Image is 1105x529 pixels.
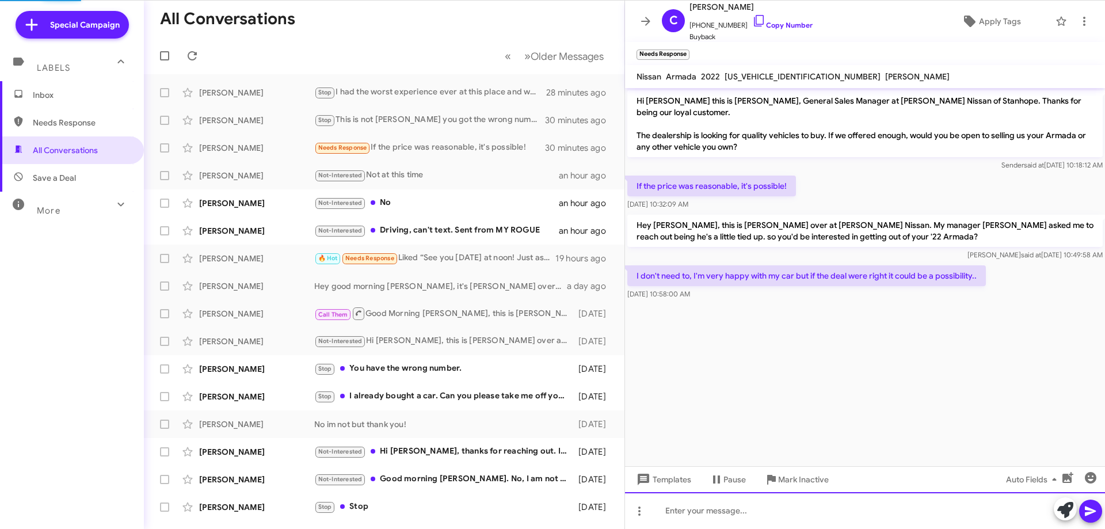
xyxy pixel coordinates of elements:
[546,87,615,98] div: 28 minutes ago
[627,215,1103,247] p: Hey [PERSON_NAME], this is [PERSON_NAME] over at [PERSON_NAME] Nissan. My manager [PERSON_NAME] a...
[199,170,314,181] div: [PERSON_NAME]
[752,21,813,29] a: Copy Number
[33,172,76,184] span: Save a Deal
[559,197,615,209] div: an hour ago
[314,113,546,127] div: This is not [PERSON_NAME] you got the wrong number
[318,337,363,345] span: Not-Interested
[314,86,546,99] div: I had the worst experience ever at this place and would never ever do business here again because...
[37,63,70,73] span: Labels
[314,500,573,513] div: Stop
[314,390,573,403] div: I already bought a car. Can you please take me off your list?
[345,254,394,262] span: Needs Response
[318,475,363,483] span: Not-Interested
[669,12,678,30] span: C
[627,90,1103,157] p: Hi [PERSON_NAME] this is [PERSON_NAME], General Sales Manager at [PERSON_NAME] Nissan of Stanhope...
[546,115,615,126] div: 30 minutes ago
[314,473,573,486] div: Good morning [PERSON_NAME]. No, I am not in the market of getting a new truck. Thank you enjoy yo...
[967,250,1103,259] span: [PERSON_NAME] [DATE] 10:49:58 AM
[505,49,511,63] span: «
[701,71,720,82] span: 2022
[627,200,688,208] span: [DATE] 10:32:09 AM
[314,334,573,348] div: Hi [PERSON_NAME], this is [PERSON_NAME] over at [PERSON_NAME] Nissan. Are you still driving? If n...
[314,280,567,292] div: Hey good morning [PERSON_NAME], it's [PERSON_NAME] over at [PERSON_NAME] Nissan. Just wanted to k...
[314,418,573,430] div: No im not but thank you!
[160,10,295,28] h1: All Conversations
[199,142,314,154] div: [PERSON_NAME]
[318,365,332,372] span: Stop
[573,446,615,458] div: [DATE]
[33,144,98,156] span: All Conversations
[637,50,689,60] small: Needs Response
[627,176,796,196] p: If the price was reasonable, it's possible!
[573,308,615,319] div: [DATE]
[689,14,813,31] span: [PHONE_NUMBER]
[318,448,363,455] span: Not-Interested
[1001,161,1103,169] span: Sender [DATE] 10:18:12 AM
[199,253,314,264] div: [PERSON_NAME]
[689,31,813,43] span: Buyback
[318,199,363,207] span: Not-Interested
[33,89,131,101] span: Inbox
[755,469,838,490] button: Mark Inactive
[559,225,615,237] div: an hour ago
[979,11,1021,32] span: Apply Tags
[559,170,615,181] div: an hour ago
[33,117,131,128] span: Needs Response
[1024,161,1044,169] span: said at
[318,254,338,262] span: 🔥 Hot
[16,11,129,39] a: Special Campaign
[725,71,881,82] span: [US_VEHICLE_IDENTIFICATION_NUMBER]
[546,142,615,154] div: 30 minutes ago
[573,391,615,402] div: [DATE]
[700,469,755,490] button: Pause
[573,336,615,347] div: [DATE]
[498,44,518,68] button: Previous
[637,71,661,82] span: Nissan
[314,196,559,210] div: No
[1021,250,1041,259] span: said at
[997,469,1070,490] button: Auto Fields
[318,393,332,400] span: Stop
[199,391,314,402] div: [PERSON_NAME]
[199,446,314,458] div: [PERSON_NAME]
[573,474,615,485] div: [DATE]
[199,225,314,237] div: [PERSON_NAME]
[625,469,700,490] button: Templates
[314,362,573,375] div: You have the wrong number.
[199,197,314,209] div: [PERSON_NAME]
[573,418,615,430] div: [DATE]
[531,50,604,63] span: Older Messages
[314,445,573,458] div: Hi [PERSON_NAME], thanks for reaching out. I've decided to go with a smaller car. Thanks!
[627,290,690,298] span: [DATE] 10:58:00 AM
[314,169,559,182] div: Not at this time
[318,503,332,511] span: Stop
[318,227,363,234] span: Not-Interested
[517,44,611,68] button: Next
[314,224,559,237] div: Driving, can't text. Sent from MY ROGUE
[314,306,573,321] div: Good Morning [PERSON_NAME], this is [PERSON_NAME], [PERSON_NAME] asked me to reach out on his beh...
[318,89,332,96] span: Stop
[524,49,531,63] span: »
[199,474,314,485] div: [PERSON_NAME]
[723,469,746,490] span: Pause
[314,141,546,154] div: If the price was reasonable, it's possible!
[50,19,120,31] span: Special Campaign
[318,116,332,124] span: Stop
[573,501,615,513] div: [DATE]
[885,71,950,82] span: [PERSON_NAME]
[318,172,363,179] span: Not-Interested
[318,311,348,318] span: Call Them
[199,115,314,126] div: [PERSON_NAME]
[666,71,696,82] span: Armada
[1006,469,1061,490] span: Auto Fields
[37,205,60,216] span: More
[555,253,615,264] div: 19 hours ago
[627,265,986,286] p: I don't need to, I'm very happy with my car but if the deal were right it could be a possibility..
[932,11,1050,32] button: Apply Tags
[199,87,314,98] div: [PERSON_NAME]
[199,280,314,292] div: [PERSON_NAME]
[778,469,829,490] span: Mark Inactive
[318,144,367,151] span: Needs Response
[199,363,314,375] div: [PERSON_NAME]
[199,501,314,513] div: [PERSON_NAME]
